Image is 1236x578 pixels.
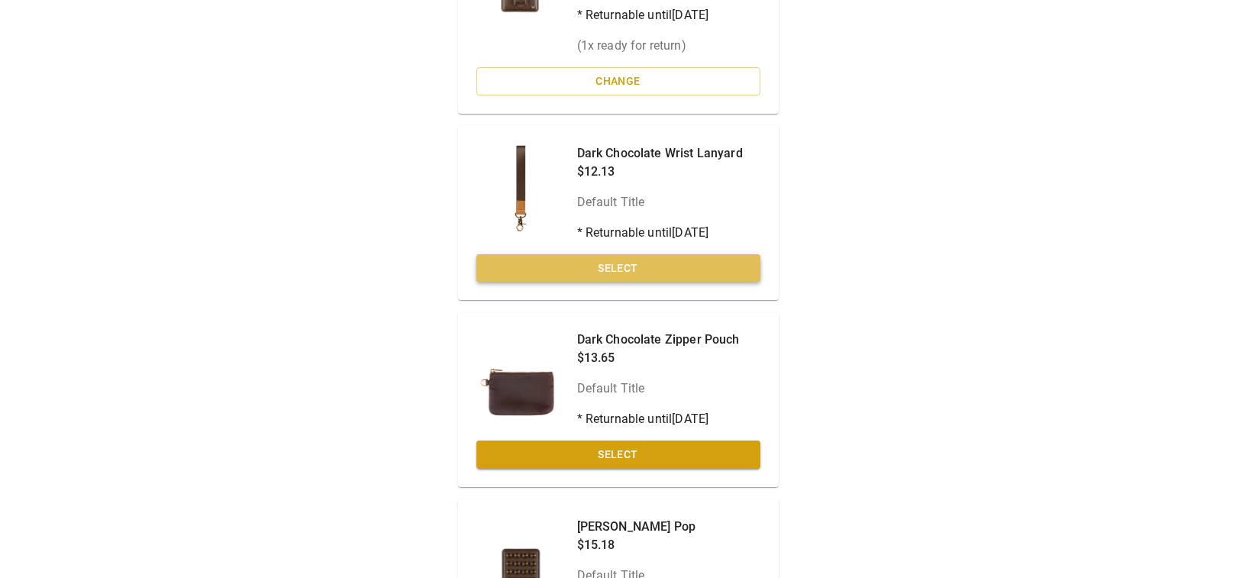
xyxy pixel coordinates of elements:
p: ( 1 x ready for return) [577,37,756,55]
p: Default Title [577,379,740,398]
p: * Returnable until [DATE] [577,224,743,242]
p: Dark Chocolate Zipper Pouch [577,331,740,349]
p: $15.18 [577,536,709,554]
p: Default Title [577,193,743,212]
p: $12.13 [577,163,743,181]
p: Dark Chocolate Wrist Lanyard [577,144,743,163]
button: Select [476,441,760,469]
p: [PERSON_NAME] Pop [577,518,709,536]
button: Change [476,67,760,95]
p: * Returnable until [DATE] [577,410,740,428]
button: Select [476,254,760,283]
p: * Returnable until [DATE] [577,6,756,24]
p: $13.65 [577,349,740,367]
